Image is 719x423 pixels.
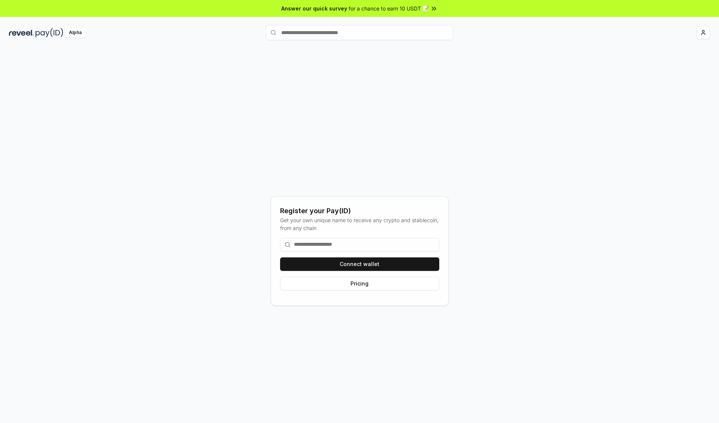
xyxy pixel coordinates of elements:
div: Register your Pay(ID) [280,206,439,216]
div: Get your own unique name to receive any crypto and stablecoin, from any chain [280,216,439,232]
span: Answer our quick survey [281,4,347,12]
div: Alpha [65,28,86,37]
img: reveel_dark [9,28,34,37]
span: for a chance to earn 10 USDT 📝 [349,4,429,12]
button: Pricing [280,277,439,290]
img: pay_id [36,28,63,37]
button: Connect wallet [280,257,439,271]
